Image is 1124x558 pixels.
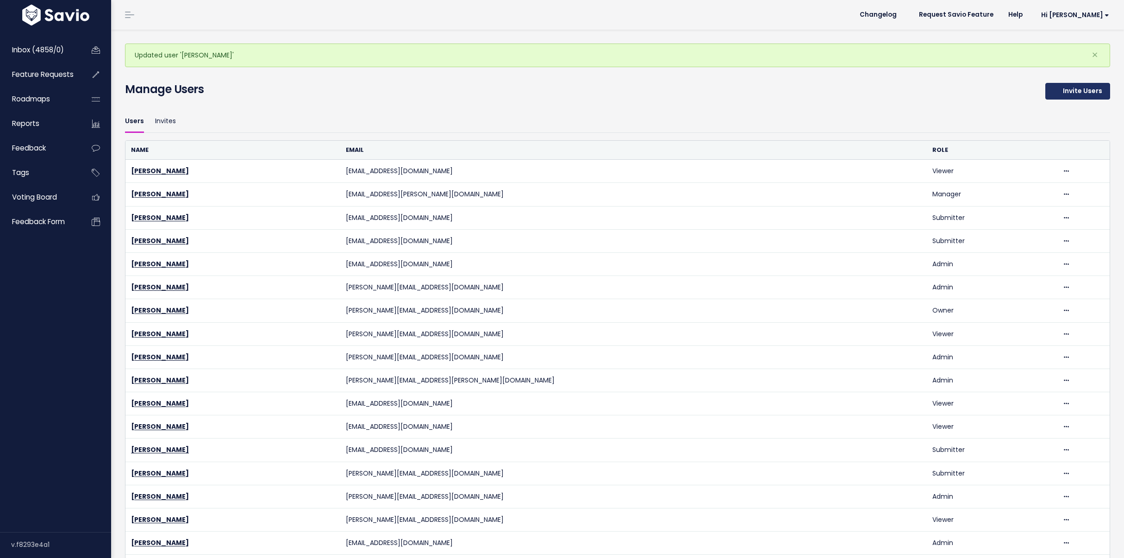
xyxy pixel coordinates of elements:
td: Viewer [927,392,1056,415]
td: [PERSON_NAME][EMAIL_ADDRESS][DOMAIN_NAME] [340,345,927,369]
a: Users [125,111,144,132]
span: × [1092,47,1098,63]
td: [EMAIL_ADDRESS][DOMAIN_NAME] [340,532,927,555]
a: Tags [2,162,77,183]
td: [EMAIL_ADDRESS][DOMAIN_NAME] [340,160,927,183]
a: [PERSON_NAME] [131,399,189,408]
button: Close [1082,44,1107,66]
th: Name [125,141,340,160]
td: Submitter [927,439,1056,462]
span: Reports [12,119,39,128]
a: [PERSON_NAME] [131,376,189,385]
span: Hi [PERSON_NAME] [1041,12,1109,19]
a: Request Savio Feature [912,8,1001,22]
td: Admin [927,345,1056,369]
span: Voting Board [12,192,57,202]
div: Updated user '[PERSON_NAME]' [125,44,1110,67]
a: Reports [2,113,77,134]
td: [PERSON_NAME][EMAIL_ADDRESS][DOMAIN_NAME] [340,322,927,345]
a: [PERSON_NAME] [131,469,189,478]
td: [EMAIL_ADDRESS][DOMAIN_NAME] [340,206,927,229]
td: Admin [927,485,1056,508]
td: [EMAIL_ADDRESS][DOMAIN_NAME] [340,229,927,252]
td: Submitter [927,462,1056,485]
span: Feature Requests [12,69,74,79]
a: [PERSON_NAME] [131,236,189,245]
span: Tags [12,168,29,177]
a: [PERSON_NAME] [131,538,189,547]
a: [PERSON_NAME] [131,306,189,315]
td: Submitter [927,229,1056,252]
td: Admin [927,532,1056,555]
a: [PERSON_NAME] [131,166,189,176]
th: Role [927,141,1056,160]
td: [PERSON_NAME][EMAIL_ADDRESS][DOMAIN_NAME] [340,508,927,532]
span: Roadmaps [12,94,50,104]
a: Voting Board [2,187,77,208]
div: v.f8293e4a1 [11,533,111,557]
a: Feedback form [2,211,77,232]
td: Viewer [927,508,1056,532]
a: Feature Requests [2,64,77,85]
a: Inbox (4858/0) [2,39,77,61]
td: [EMAIL_ADDRESS][DOMAIN_NAME] [340,415,927,439]
td: Manager [927,183,1056,206]
a: Feedback [2,138,77,159]
td: Submitter [927,206,1056,229]
td: Viewer [927,415,1056,439]
td: Admin [927,252,1056,276]
a: Invites [155,111,176,132]
span: Feedback [12,143,46,153]
img: logo-white.9d6f32f41409.svg [20,5,92,25]
span: Inbox (4858/0) [12,45,64,55]
a: [PERSON_NAME] [131,213,189,222]
td: Owner [927,299,1056,322]
td: [EMAIL_ADDRESS][DOMAIN_NAME] [340,439,927,462]
td: [EMAIL_ADDRESS][DOMAIN_NAME] [340,252,927,276]
span: Changelog [860,12,897,18]
a: [PERSON_NAME] [131,282,189,292]
a: [PERSON_NAME] [131,445,189,454]
td: [PERSON_NAME][EMAIL_ADDRESS][DOMAIN_NAME] [340,299,927,322]
span: Feedback form [12,217,65,226]
h4: Manage Users [125,81,204,98]
a: [PERSON_NAME] [131,515,189,524]
td: Admin [927,369,1056,392]
a: Help [1001,8,1030,22]
a: [PERSON_NAME] [131,329,189,339]
a: Roadmaps [2,88,77,110]
td: Viewer [927,322,1056,345]
a: [PERSON_NAME] [131,189,189,199]
a: [PERSON_NAME] [131,492,189,501]
td: Viewer [927,160,1056,183]
td: [PERSON_NAME][EMAIL_ADDRESS][DOMAIN_NAME] [340,462,927,485]
a: [PERSON_NAME] [131,259,189,269]
a: [PERSON_NAME] [131,422,189,431]
a: Invite Users [1045,83,1110,100]
td: [PERSON_NAME][EMAIL_ADDRESS][DOMAIN_NAME] [340,276,927,299]
th: Email [340,141,927,160]
td: Admin [927,276,1056,299]
a: Hi [PERSON_NAME] [1030,8,1117,22]
td: [PERSON_NAME][EMAIL_ADDRESS][PERSON_NAME][DOMAIN_NAME] [340,369,927,392]
a: [PERSON_NAME] [131,352,189,362]
td: [EMAIL_ADDRESS][PERSON_NAME][DOMAIN_NAME] [340,183,927,206]
td: [EMAIL_ADDRESS][DOMAIN_NAME] [340,392,927,415]
td: [PERSON_NAME][EMAIL_ADDRESS][DOMAIN_NAME] [340,485,927,508]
